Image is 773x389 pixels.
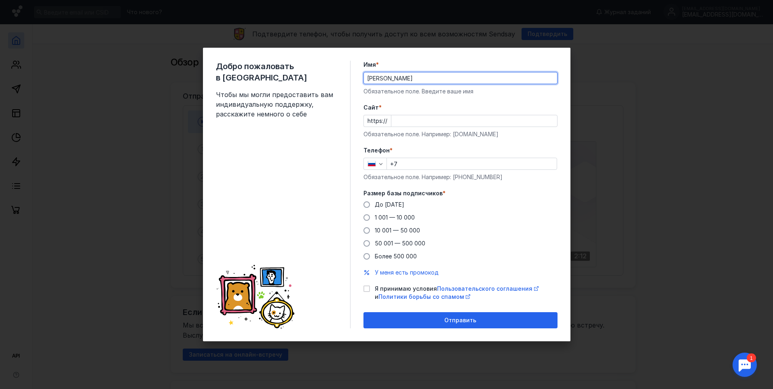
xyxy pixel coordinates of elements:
[363,61,376,69] span: Имя
[437,285,539,292] a: Пользовательского соглашения
[216,61,337,83] span: Добро пожаловать в [GEOGRAPHIC_DATA]
[375,269,439,276] span: У меня есть промокод
[444,317,476,324] span: Отправить
[363,104,379,112] span: Cайт
[437,285,532,292] span: Пользовательского соглашения
[363,189,443,197] span: Размер базы подписчиков
[216,90,337,119] span: Чтобы мы могли предоставить вам индивидуальную поддержку, расскажите немного о себе
[375,285,558,301] span: Я принимаю условия и
[375,268,439,277] button: У меня есть промокод
[378,293,470,300] a: Политики борьбы со спамом
[375,214,415,221] span: 1 001 — 10 000
[375,227,420,234] span: 10 001 — 50 000
[363,312,558,328] button: Отправить
[363,146,390,154] span: Телефон
[363,173,558,181] div: Обязательное поле. Например: [PHONE_NUMBER]
[363,130,558,138] div: Обязательное поле. Например: [DOMAIN_NAME]
[375,253,417,260] span: Более 500 000
[375,240,425,247] span: 50 001 — 500 000
[378,293,464,300] span: Политики борьбы со спамом
[18,5,27,14] div: 1
[375,201,404,208] span: До [DATE]
[363,87,558,95] div: Обязательное поле. Введите ваше имя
